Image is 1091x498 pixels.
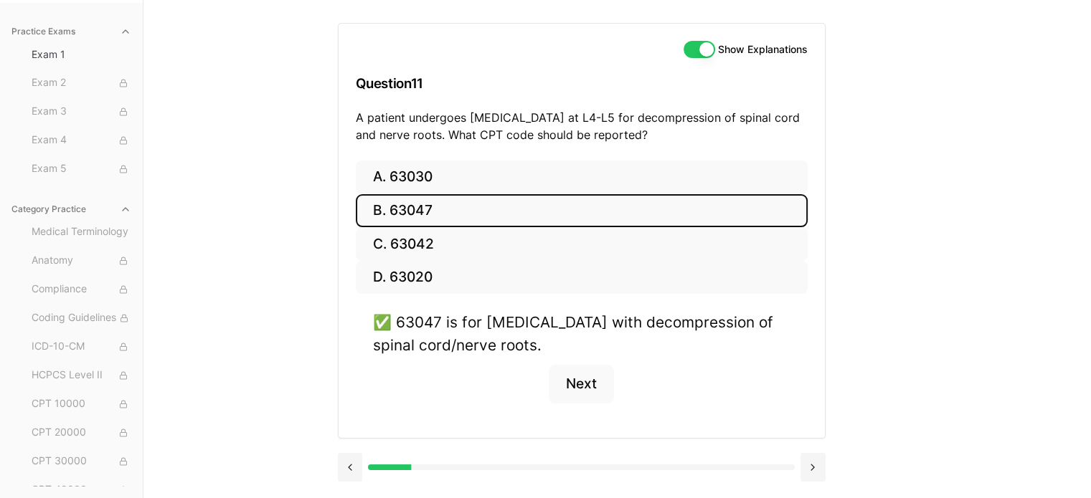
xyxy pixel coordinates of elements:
button: Exam 3 [26,100,137,123]
p: A patient undergoes [MEDICAL_DATA] at L4-L5 for decompression of spinal cord and nerve roots. Wha... [356,109,808,143]
button: Exam 5 [26,158,137,181]
button: Coding Guidelines [26,307,137,330]
span: Exam 5 [32,161,131,177]
button: Compliance [26,278,137,301]
span: CPT 30000 [32,454,131,469]
span: ICD-10-CM [32,339,131,355]
span: Medical Terminology [32,224,131,240]
button: CPT 30000 [26,450,137,473]
button: C. 63042 [356,227,808,261]
button: Exam 4 [26,129,137,152]
span: Anatomy [32,253,131,269]
button: Next [549,365,614,403]
button: B. 63047 [356,194,808,228]
button: Medical Terminology [26,221,137,244]
span: HCPCS Level II [32,368,131,383]
button: CPT 20000 [26,421,137,444]
button: Category Practice [6,198,137,221]
button: Practice Exams [6,20,137,43]
span: CPT 40000 [32,482,131,498]
span: CPT 10000 [32,396,131,412]
button: ICD-10-CM [26,335,137,358]
button: Anatomy [26,249,137,272]
span: CPT 20000 [32,425,131,441]
button: CPT 10000 [26,393,137,416]
span: Coding Guidelines [32,310,131,326]
button: D. 63020 [356,261,808,295]
button: A. 63030 [356,161,808,194]
span: Exam 1 [32,47,131,62]
span: Exam 2 [32,75,131,91]
button: Exam 2 [26,72,137,95]
button: HCPCS Level II [26,364,137,387]
span: Compliance [32,282,131,297]
div: ✅ 63047 is for [MEDICAL_DATA] with decompression of spinal cord/nerve roots. [373,311,790,355]
span: Exam 3 [32,104,131,120]
label: Show Explanations [718,44,808,54]
span: Exam 4 [32,133,131,148]
h3: Question 11 [356,62,808,105]
button: Exam 1 [26,43,137,66]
